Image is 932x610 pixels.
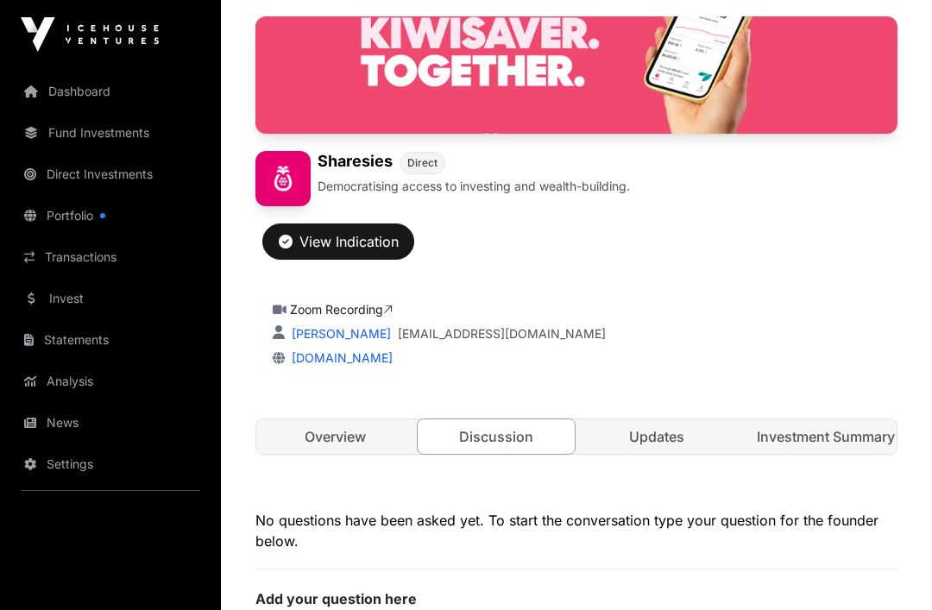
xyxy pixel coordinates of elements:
a: View Indication [262,241,414,258]
nav: Tabs [256,419,897,454]
img: Sharesies [255,151,311,206]
button: View Indication [262,223,414,260]
a: Transactions [14,238,207,276]
a: Fund Investments [14,114,207,152]
a: News [14,404,207,442]
a: Direct Investments [14,155,207,193]
img: Sharesies [255,16,897,134]
img: Icehouse Ventures Logo [21,17,159,52]
a: Dashboard [14,72,207,110]
a: Analysis [14,362,207,400]
a: Overview [256,419,414,454]
a: Invest [14,280,207,318]
iframe: Chat Widget [846,527,932,610]
div: View Indication [279,231,399,252]
a: Settings [14,445,207,483]
label: Add your question here [255,590,897,607]
h1: Sharesies [318,151,393,174]
p: No questions have been asked yet. To start the conversation type your question for the founder be... [255,510,897,551]
a: Zoom Recording [290,302,393,317]
a: Investment Summary [740,419,897,454]
a: Updates [578,419,736,454]
a: [DOMAIN_NAME] [285,350,393,365]
a: Statements [14,321,207,359]
a: [EMAIL_ADDRESS][DOMAIN_NAME] [398,325,606,343]
a: Portfolio [14,197,207,235]
p: Democratising access to investing and wealth-building. [318,178,630,195]
a: Discussion [417,418,576,455]
span: Direct [407,156,438,170]
a: [PERSON_NAME] [288,326,391,341]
